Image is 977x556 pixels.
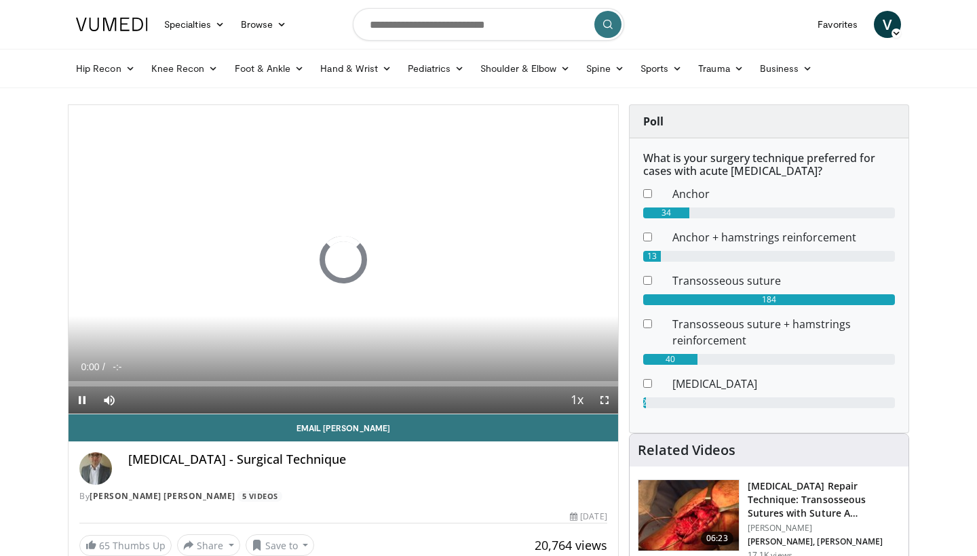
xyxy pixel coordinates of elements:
[69,105,618,414] video-js: Video Player
[643,294,895,305] div: 184
[237,491,282,502] a: 5 Videos
[643,354,698,365] div: 40
[69,381,618,386] div: Progress Bar
[156,11,233,38] a: Specialties
[81,361,99,372] span: 0:00
[632,55,691,82] a: Sports
[79,535,172,556] a: 65 Thumbs Up
[102,361,105,372] span: /
[564,386,591,414] button: Playback Rate
[143,55,227,82] a: Knee Recon
[809,11,866,38] a: Favorites
[662,376,905,392] dd: [MEDICAL_DATA]
[643,207,690,218] div: 34
[246,534,315,556] button: Save to
[643,114,664,129] strong: Poll
[662,316,905,349] dd: Transosseous suture + hamstrings reinforcement
[79,452,112,485] img: Avatar
[227,55,313,82] a: Foot & Ankle
[312,55,400,82] a: Hand & Wrist
[535,537,607,553] span: 20,764 views
[128,452,607,467] h4: [MEDICAL_DATA] - Surgical Technique
[752,55,821,82] a: Business
[69,386,96,414] button: Pause
[748,479,900,520] h3: [MEDICAL_DATA] Repair Technique: Transosseous Sutures with Suture A…
[578,55,632,82] a: Spine
[643,397,646,408] div: 2
[570,511,607,523] div: [DATE]
[748,536,900,547] p: [PERSON_NAME], [PERSON_NAME]
[96,386,123,414] button: Mute
[233,11,295,38] a: Browse
[643,251,661,262] div: 13
[79,490,607,502] div: By
[662,229,905,245] dd: Anchor + hamstrings reinforcement
[400,55,472,82] a: Pediatrics
[701,532,733,545] span: 06:23
[113,361,121,372] span: -:-
[662,186,905,202] dd: Anchor
[90,490,235,502] a: [PERSON_NAME] [PERSON_NAME]
[748,523,900,534] p: [PERSON_NAME]
[690,55,752,82] a: Trauma
[99,539,110,552] span: 65
[874,11,901,38] a: V
[353,8,624,41] input: Search topics, interventions
[472,55,578,82] a: Shoulder & Elbow
[69,414,618,441] a: Email [PERSON_NAME]
[591,386,618,414] button: Fullscreen
[638,480,739,551] img: a284ffb3-f88c-46bb-88bb-d0d390e931a0.150x105_q85_crop-smart_upscale.jpg
[76,18,148,31] img: VuMedi Logo
[68,55,143,82] a: Hip Recon
[643,152,895,178] h6: What is your surgery technique preferred for cases with acute [MEDICAL_DATA]?
[638,442,735,458] h4: Related Videos
[177,534,240,556] button: Share
[662,273,905,289] dd: Transosseous suture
